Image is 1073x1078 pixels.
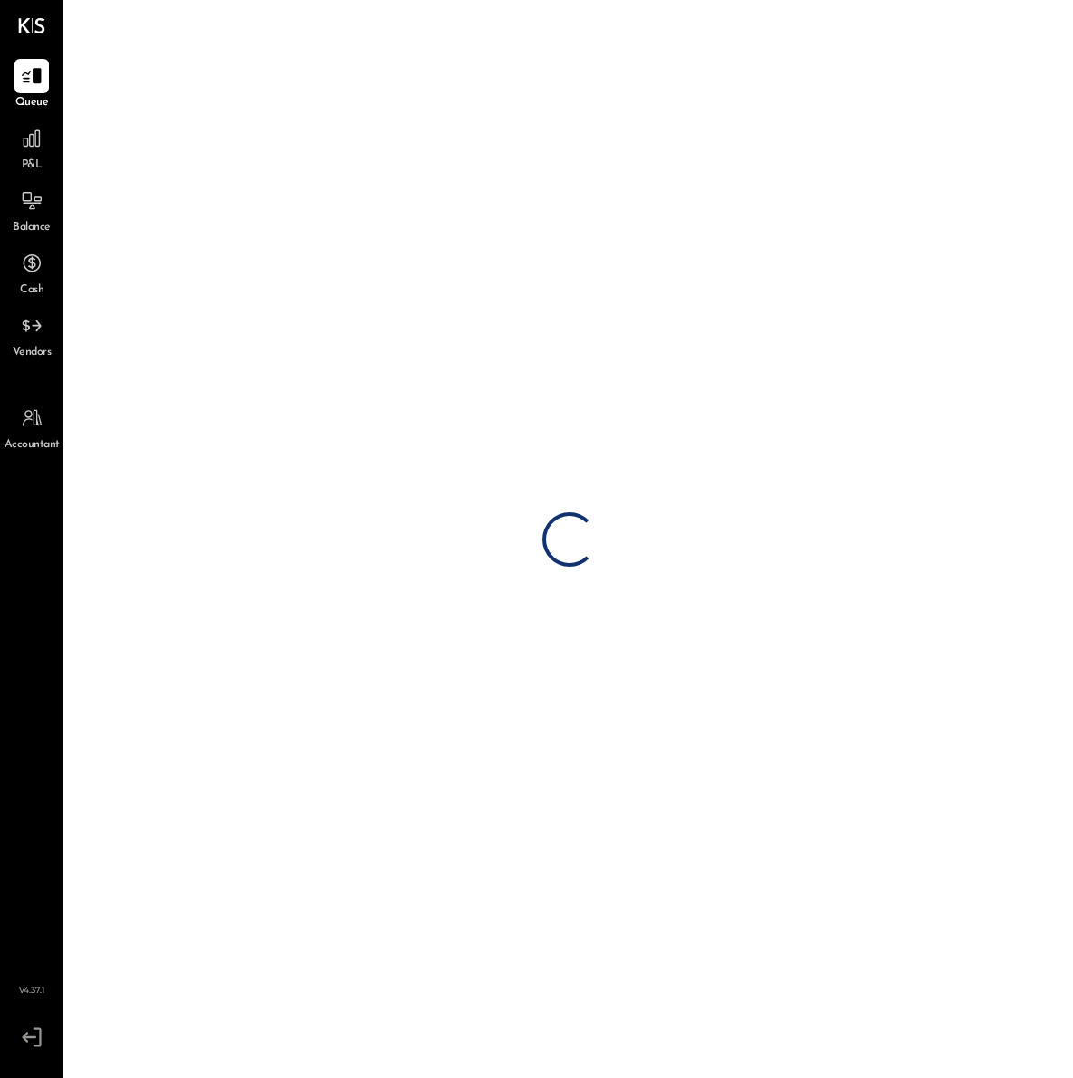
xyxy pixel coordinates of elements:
span: Accountant [5,437,60,453]
a: Vendors [1,309,62,361]
span: Queue [15,95,49,111]
span: Balance [13,220,51,236]
span: Vendors [13,345,52,361]
a: Queue [1,59,62,111]
span: Cash [20,282,43,299]
a: Balance [1,184,62,236]
a: Cash [1,246,62,299]
span: P&L [22,157,43,174]
a: P&L [1,121,62,174]
a: Accountant [1,401,62,453]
